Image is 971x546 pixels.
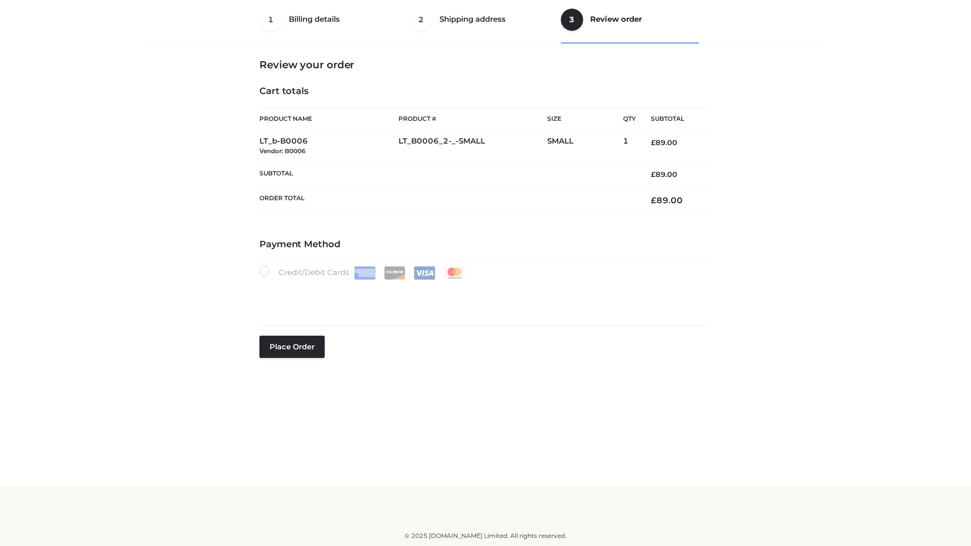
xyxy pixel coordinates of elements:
button: Place order [259,336,325,358]
th: Product Name [259,107,399,130]
th: Qty [623,107,636,130]
th: Product # [399,107,547,130]
span: £ [651,195,656,205]
h3: Review your order [259,59,712,71]
th: Subtotal [259,162,636,187]
img: Visa [414,266,435,280]
h4: Cart totals [259,86,712,97]
h4: Payment Method [259,239,712,250]
span: £ [651,138,655,147]
bdi: 89.00 [651,170,677,179]
img: Amex [354,266,376,280]
th: Order Total [259,187,636,214]
iframe: Secure payment input frame [257,278,710,314]
th: Subtotal [636,108,712,130]
img: Discover [384,266,406,280]
th: Size [547,108,618,130]
span: £ [651,170,655,179]
td: LT_b-B0006 [259,130,399,162]
bdi: 89.00 [651,195,683,205]
td: LT_B0006_2-_-SMALL [399,130,547,162]
td: SMALL [547,130,623,162]
small: Vendor: B0006 [259,147,305,155]
div: © 2025 [DOMAIN_NAME] Limited. All rights reserved. [150,531,821,541]
label: Credit/Debit Cards [259,266,466,280]
img: Mastercard [444,266,465,280]
td: 1 [623,130,636,162]
bdi: 89.00 [651,138,677,147]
